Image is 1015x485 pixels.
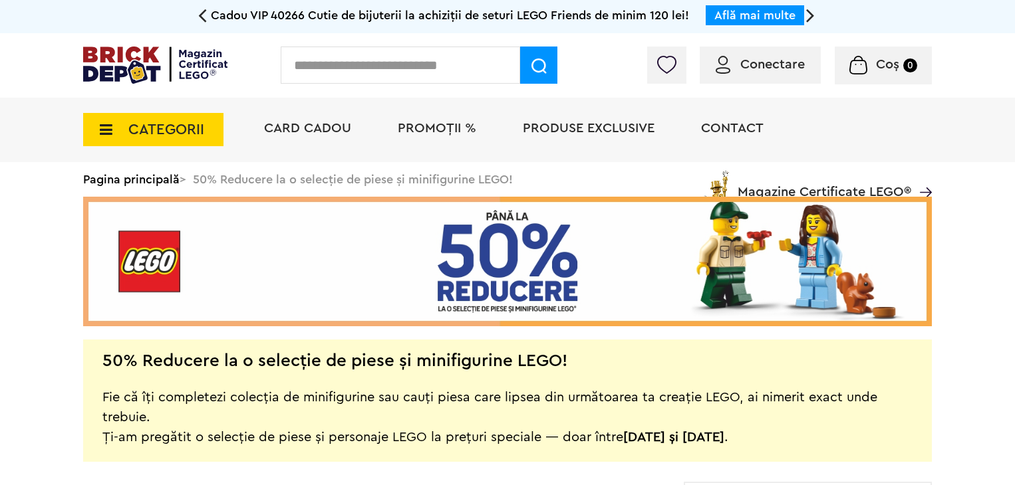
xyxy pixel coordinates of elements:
[903,58,917,72] small: 0
[211,9,689,21] span: Cadou VIP 40266 Cutie de bijuterii la achiziții de seturi LEGO Friends de minim 120 lei!
[911,168,932,181] a: Magazine Certificate LEGO®
[738,168,911,199] span: Magazine Certificate LEGO®
[740,58,805,71] span: Conectare
[398,122,476,135] a: PROMOȚII %
[128,122,204,137] span: CATEGORII
[83,197,932,326] img: Landing page banner
[102,367,913,447] div: Fie că îți completezi colecția de minifigurine sau cauți piesa care lipsea din următoarea ta crea...
[523,122,654,135] a: Produse exclusive
[623,431,724,444] strong: [DATE] și [DATE]
[264,122,351,135] a: Card Cadou
[714,9,796,21] a: Află mai multe
[701,122,764,135] a: Contact
[102,354,567,367] h2: 50% Reducere la o selecție de piese și minifigurine LEGO!
[716,58,805,71] a: Conectare
[876,58,899,71] span: Coș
